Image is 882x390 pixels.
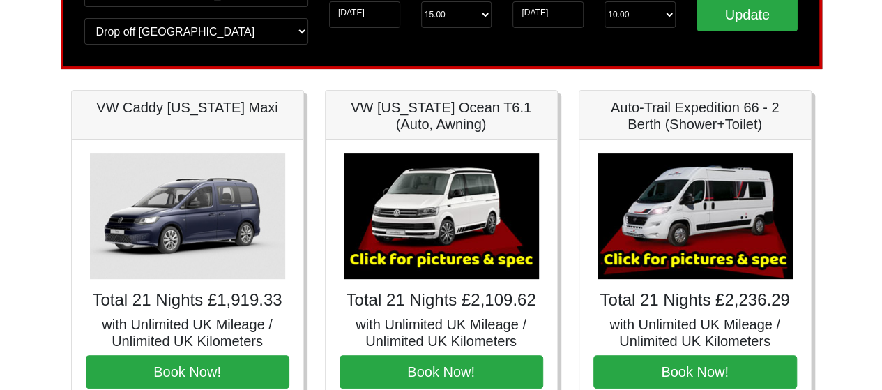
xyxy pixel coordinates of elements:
img: VW Caddy California Maxi [90,153,285,279]
input: Start Date [329,1,400,28]
button: Book Now! [86,355,289,389]
h4: Total 21 Nights £2,109.62 [340,290,543,310]
img: Auto-Trail Expedition 66 - 2 Berth (Shower+Toilet) [598,153,793,279]
input: Return Date [512,1,584,28]
button: Book Now! [593,355,797,389]
h4: Total 21 Nights £1,919.33 [86,290,289,310]
h5: VW Caddy [US_STATE] Maxi [86,99,289,116]
button: Book Now! [340,355,543,389]
h5: VW [US_STATE] Ocean T6.1 (Auto, Awning) [340,99,543,133]
h5: with Unlimited UK Mileage / Unlimited UK Kilometers [340,316,543,350]
h5: with Unlimited UK Mileage / Unlimited UK Kilometers [593,316,797,350]
img: VW California Ocean T6.1 (Auto, Awning) [344,153,539,279]
h5: Auto-Trail Expedition 66 - 2 Berth (Shower+Toilet) [593,99,797,133]
h4: Total 21 Nights £2,236.29 [593,290,797,310]
h5: with Unlimited UK Mileage / Unlimited UK Kilometers [86,316,289,350]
